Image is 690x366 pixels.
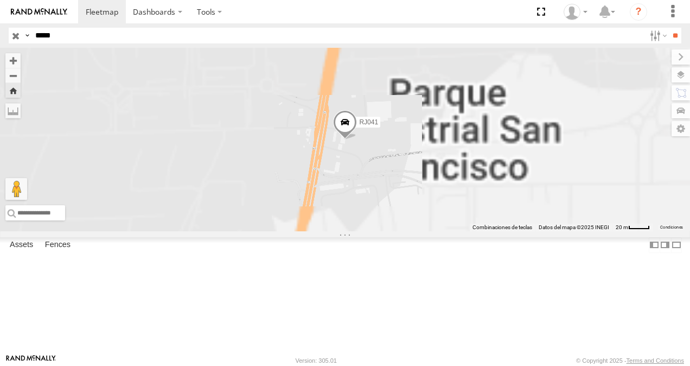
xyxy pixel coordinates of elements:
label: Map Settings [672,121,690,136]
button: Escala del mapa: 20 m por 36 píxeles [612,224,653,231]
label: Assets [4,237,39,253]
i: ? [630,3,647,21]
label: Dock Summary Table to the Right [660,237,670,253]
div: Version: 305.01 [296,357,337,364]
button: Arrastra el hombrecito naranja al mapa para abrir Street View [5,178,27,200]
div: XPD GLOBAL [560,4,591,20]
a: Terms and Conditions [627,357,684,364]
label: Hide Summary Table [671,237,682,253]
button: Zoom out [5,68,21,83]
label: Measure [5,103,21,118]
a: Visit our Website [6,355,56,366]
span: Datos del mapa ©2025 INEGI [539,224,609,230]
label: Search Filter Options [646,28,669,43]
div: © Copyright 2025 - [576,357,684,364]
label: Fences [40,237,76,253]
button: Zoom in [5,53,21,68]
span: 20 m [616,224,628,230]
label: Dock Summary Table to the Left [649,237,660,253]
span: RJ041 [359,119,378,127]
a: Condiciones [660,225,683,230]
label: Search Query [23,28,31,43]
button: Combinaciones de teclas [472,224,532,231]
button: Zoom Home [5,83,21,98]
img: rand-logo.svg [11,8,67,16]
